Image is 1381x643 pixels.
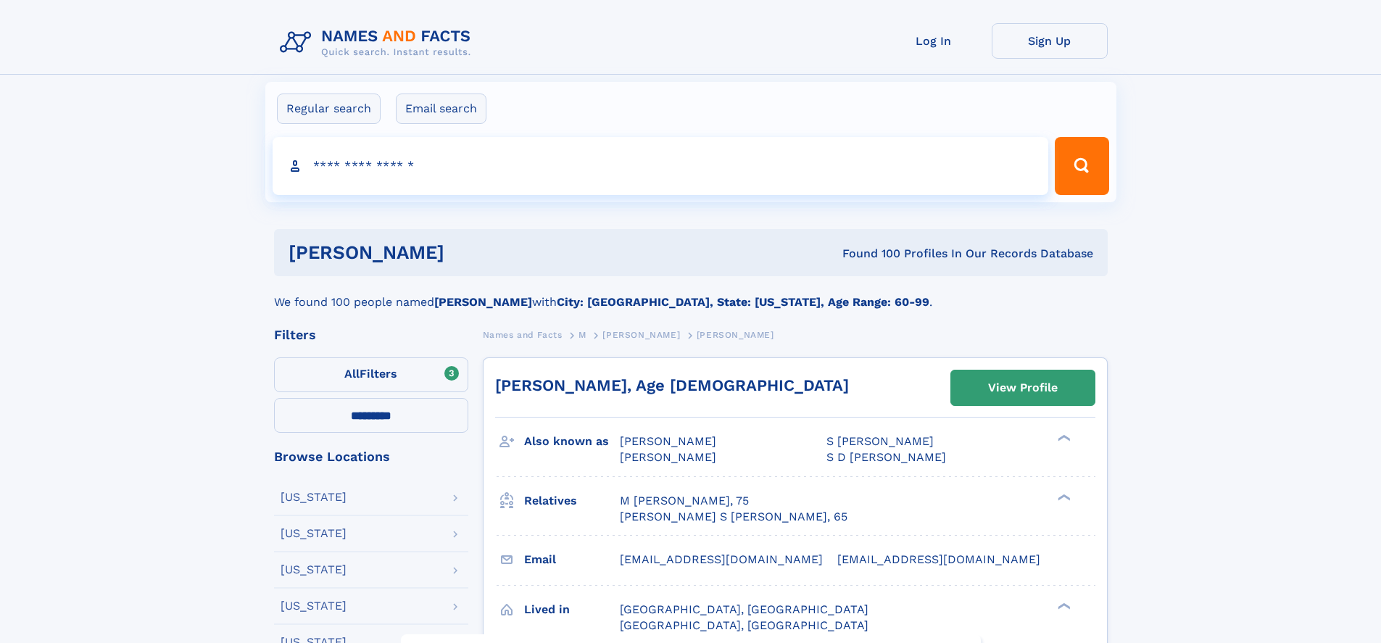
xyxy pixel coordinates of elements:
a: [PERSON_NAME] [602,325,680,344]
label: Email search [396,94,486,124]
h3: Lived in [524,597,620,622]
div: View Profile [988,371,1058,405]
span: [PERSON_NAME] [620,450,716,464]
span: All [344,367,360,381]
b: [PERSON_NAME] [434,295,532,309]
div: Filters [274,328,468,341]
div: Found 100 Profiles In Our Records Database [643,246,1093,262]
a: M [PERSON_NAME], 75 [620,493,749,509]
div: [US_STATE] [281,600,347,612]
h3: Also known as [524,429,620,454]
a: View Profile [951,370,1095,405]
span: [PERSON_NAME] [602,330,680,340]
a: M [578,325,586,344]
div: Browse Locations [274,450,468,463]
img: Logo Names and Facts [274,23,483,62]
label: Filters [274,357,468,392]
a: [PERSON_NAME], Age [DEMOGRAPHIC_DATA] [495,376,849,394]
a: Names and Facts [483,325,563,344]
div: [US_STATE] [281,491,347,503]
div: ❯ [1054,433,1071,443]
input: search input [273,137,1049,195]
span: M [578,330,586,340]
div: ❯ [1054,492,1071,502]
span: S D [PERSON_NAME] [826,450,946,464]
span: [PERSON_NAME] [620,434,716,448]
span: [EMAIL_ADDRESS][DOMAIN_NAME] [620,552,823,566]
a: Log In [876,23,992,59]
span: [EMAIL_ADDRESS][DOMAIN_NAME] [837,552,1040,566]
a: Sign Up [992,23,1108,59]
div: [US_STATE] [281,528,347,539]
label: Regular search [277,94,381,124]
a: [PERSON_NAME] S [PERSON_NAME], 65 [620,509,847,525]
div: We found 100 people named with . [274,276,1108,311]
h1: [PERSON_NAME] [289,244,644,262]
b: City: [GEOGRAPHIC_DATA], State: [US_STATE], Age Range: 60-99 [557,295,929,309]
span: S [PERSON_NAME] [826,434,934,448]
h3: Email [524,547,620,572]
span: [GEOGRAPHIC_DATA], [GEOGRAPHIC_DATA] [620,618,868,632]
span: [GEOGRAPHIC_DATA], [GEOGRAPHIC_DATA] [620,602,868,616]
button: Search Button [1055,137,1108,195]
span: [PERSON_NAME] [697,330,774,340]
div: [US_STATE] [281,564,347,576]
div: ❯ [1054,601,1071,610]
h3: Relatives [524,489,620,513]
